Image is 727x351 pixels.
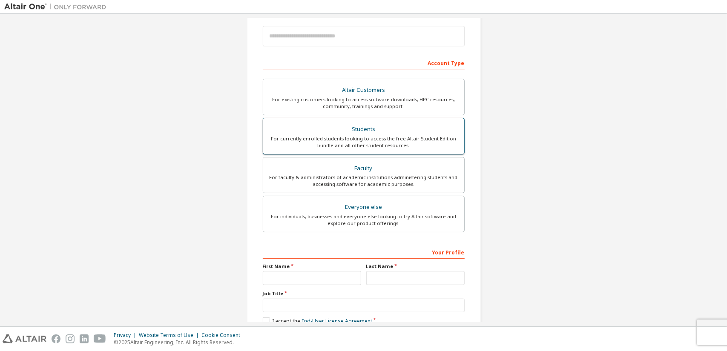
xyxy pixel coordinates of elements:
[268,84,459,96] div: Altair Customers
[268,174,459,188] div: For faculty & administrators of academic institutions administering students and accessing softwa...
[263,56,465,69] div: Account Type
[268,201,459,213] div: Everyone else
[263,290,465,297] label: Job Title
[268,163,459,174] div: Faculty
[114,339,245,346] p: © 2025 Altair Engineering, Inc. All Rights Reserved.
[263,245,465,259] div: Your Profile
[66,334,75,343] img: instagram.svg
[268,213,459,227] div: For individuals, businesses and everyone else looking to try Altair software and explore our prod...
[263,317,372,325] label: I accept the
[80,334,89,343] img: linkedin.svg
[268,135,459,149] div: For currently enrolled students looking to access the free Altair Student Edition bundle and all ...
[3,334,46,343] img: altair_logo.svg
[268,96,459,110] div: For existing customers looking to access software downloads, HPC resources, community, trainings ...
[4,3,111,11] img: Altair One
[366,263,465,270] label: Last Name
[114,332,139,339] div: Privacy
[94,334,106,343] img: youtube.svg
[268,123,459,135] div: Students
[302,317,372,325] a: End-User License Agreement
[263,263,361,270] label: First Name
[139,332,201,339] div: Website Terms of Use
[52,334,60,343] img: facebook.svg
[201,332,245,339] div: Cookie Consent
